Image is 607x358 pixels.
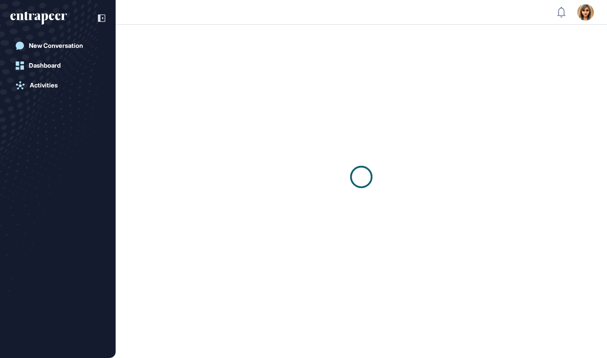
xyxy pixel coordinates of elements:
img: user-avatar [577,4,594,21]
div: entrapeer-logo [10,12,67,25]
div: Dashboard [29,62,61,69]
div: New Conversation [29,42,83,49]
div: Activities [30,82,58,89]
a: Dashboard [10,57,105,74]
a: New Conversation [10,38,105,54]
a: Activities [10,77,105,94]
